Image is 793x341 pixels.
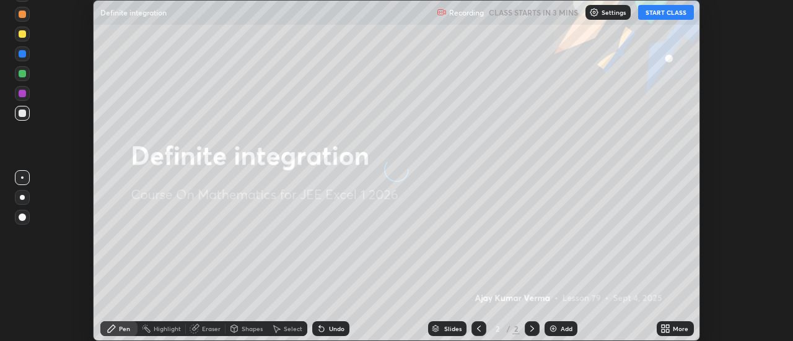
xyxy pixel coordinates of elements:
div: Undo [329,326,344,332]
button: START CLASS [638,5,694,20]
img: recording.375f2c34.svg [437,7,447,17]
div: Add [561,326,572,332]
p: Definite integration [100,7,167,17]
div: Eraser [202,326,221,332]
div: 2 [491,325,504,332]
p: Recording [449,8,484,17]
img: class-settings-icons [589,7,599,17]
div: Shapes [242,326,263,332]
p: Settings [602,9,626,15]
img: add-slide-button [548,324,558,334]
div: Pen [119,326,130,332]
div: Select [284,326,302,332]
h5: CLASS STARTS IN 3 MINS [489,7,578,18]
div: More [673,326,688,332]
div: Slides [444,326,462,332]
div: / [506,325,510,332]
div: Highlight [154,326,181,332]
div: 2 [512,323,520,334]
